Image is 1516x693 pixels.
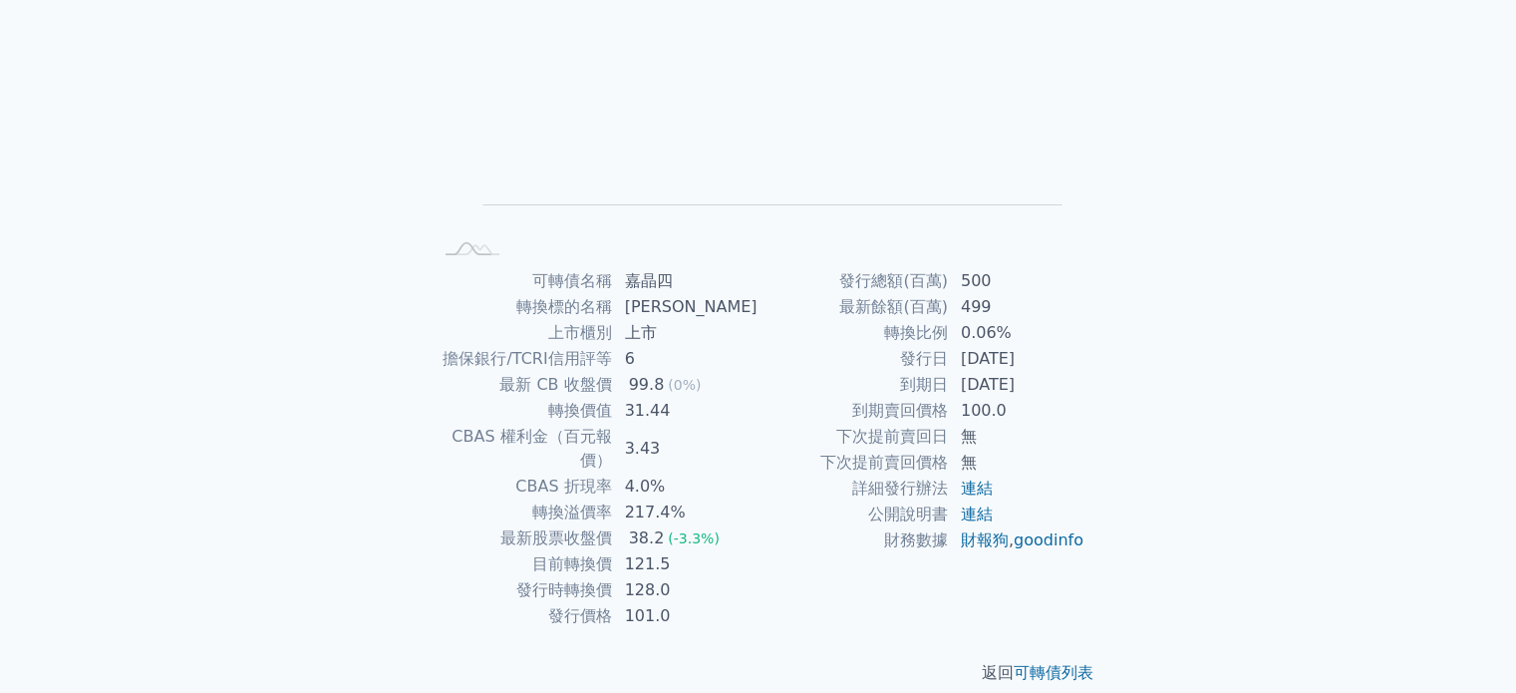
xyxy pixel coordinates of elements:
p: 返回 [408,661,1109,685]
td: 轉換價值 [432,398,613,424]
td: 最新股票收盤價 [432,525,613,551]
td: 目前轉換價 [432,551,613,577]
td: 可轉債名稱 [432,268,613,294]
a: 財報狗 [961,530,1009,549]
td: [DATE] [949,346,1085,372]
span: (-3.3%) [668,530,720,546]
td: 到期賣回價格 [758,398,949,424]
td: 發行時轉換價 [432,577,613,603]
td: 500 [949,268,1085,294]
td: 最新餘額(百萬) [758,294,949,320]
td: 無 [949,424,1085,450]
td: CBAS 折現率 [432,474,613,500]
td: [PERSON_NAME] [613,294,758,320]
a: 連結 [961,505,993,523]
td: 擔保銀行/TCRI信用評等 [432,346,613,372]
td: 101.0 [613,603,758,629]
td: 217.4% [613,500,758,525]
div: 38.2 [625,526,669,550]
td: 無 [949,450,1085,476]
td: 121.5 [613,551,758,577]
a: 可轉債列表 [1014,663,1093,682]
td: 下次提前賣回價格 [758,450,949,476]
td: 轉換比例 [758,320,949,346]
td: 499 [949,294,1085,320]
span: (0%) [668,377,701,393]
a: goodinfo [1014,530,1083,549]
td: 最新 CB 收盤價 [432,372,613,398]
td: 3.43 [613,424,758,474]
td: 下次提前賣回日 [758,424,949,450]
td: 6 [613,346,758,372]
td: 發行總額(百萬) [758,268,949,294]
td: 0.06% [949,320,1085,346]
td: 上市 [613,320,758,346]
td: 嘉晶四 [613,268,758,294]
td: 上市櫃別 [432,320,613,346]
td: 31.44 [613,398,758,424]
a: 連結 [961,479,993,498]
td: 100.0 [949,398,1085,424]
td: 詳細發行辦法 [758,476,949,502]
div: 99.8 [625,373,669,397]
td: CBAS 權利金（百元報價） [432,424,613,474]
td: 到期日 [758,372,949,398]
td: , [949,527,1085,553]
td: 財務數據 [758,527,949,553]
td: 發行價格 [432,603,613,629]
td: 128.0 [613,577,758,603]
td: 轉換標的名稱 [432,294,613,320]
td: 發行日 [758,346,949,372]
td: 公開說明書 [758,502,949,527]
td: 4.0% [613,474,758,500]
td: 轉換溢價率 [432,500,613,525]
td: [DATE] [949,372,1085,398]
